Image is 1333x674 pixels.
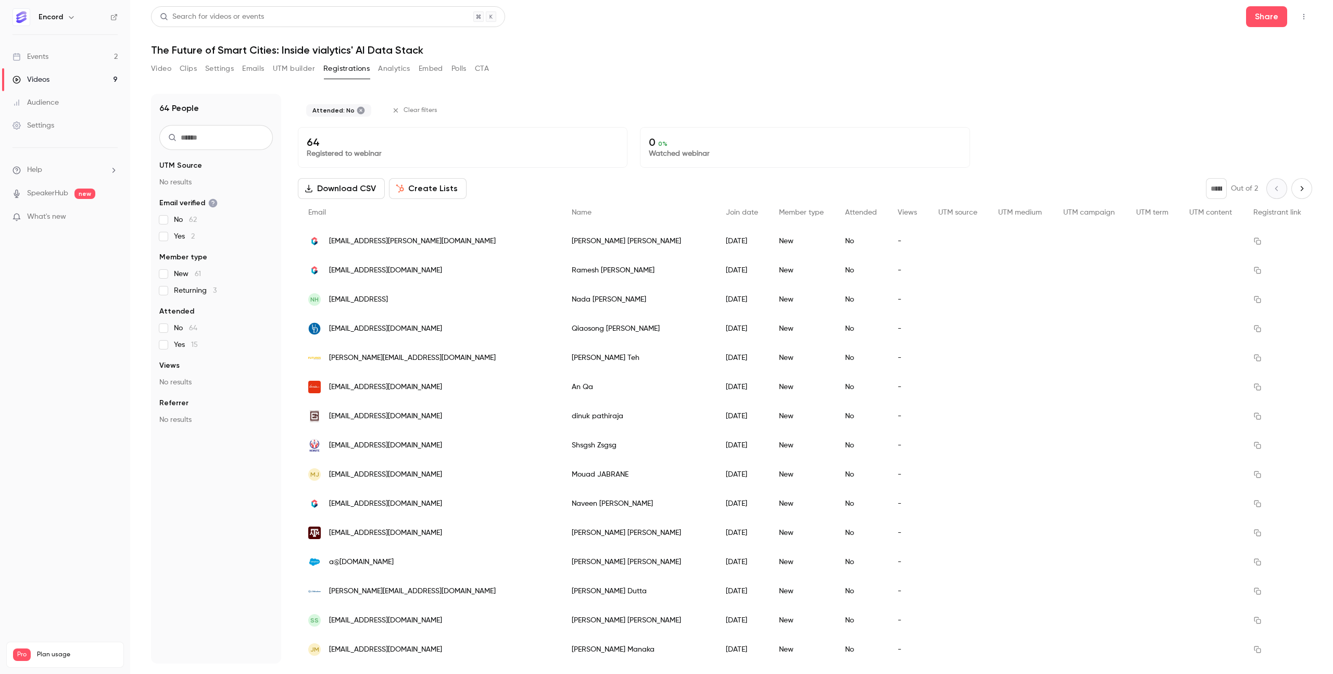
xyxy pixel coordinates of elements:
div: New [769,402,835,431]
span: [EMAIL_ADDRESS][DOMAIN_NAME] [329,440,442,451]
div: New [769,314,835,343]
div: [DATE] [715,606,769,635]
span: [EMAIL_ADDRESS][DOMAIN_NAME] [329,615,442,626]
span: [EMAIL_ADDRESS][DOMAIN_NAME] [329,411,442,422]
span: [EMAIL_ADDRESS][DOMAIN_NAME] [329,498,442,509]
span: 61 [195,270,201,278]
p: 0 [649,136,961,148]
span: 0 % [658,140,668,147]
span: Yes [174,231,195,242]
div: New [769,256,835,285]
span: Attended [845,209,877,216]
span: UTM medium [998,209,1042,216]
span: Help [27,165,42,176]
div: Shsgsh Zsgsg [561,431,715,460]
h1: The Future of Smart Cities: Inside vialytics' AI Data Stack [151,44,1312,56]
span: No [174,323,197,333]
div: New [769,518,835,547]
span: [EMAIL_ADDRESS][DOMAIN_NAME] [329,528,442,539]
div: [PERSON_NAME] [PERSON_NAME] [561,606,715,635]
div: New [769,372,835,402]
li: help-dropdown-opener [12,165,118,176]
div: New [769,285,835,314]
span: UTM source [938,209,977,216]
button: Remove "Did not attend" from selected filters [357,106,365,115]
h6: Encord [39,12,63,22]
div: No [835,372,888,402]
span: a@[DOMAIN_NAME] [329,557,394,568]
div: [DATE] [715,227,769,256]
div: No [835,402,888,431]
div: An Qa [561,372,715,402]
div: Settings [12,120,54,131]
div: [DATE] [715,518,769,547]
button: Registrations [323,60,370,77]
div: [DATE] [715,402,769,431]
div: - [887,606,927,635]
div: Nada [PERSON_NAME] [561,285,715,314]
span: Registrant link [1253,209,1301,216]
span: What's new [27,211,66,222]
div: No [835,547,888,577]
div: New [769,431,835,460]
div: Search for videos or events [160,11,264,22]
button: Share [1246,6,1287,27]
button: Top Bar Actions [1296,8,1312,25]
span: SS [310,616,319,625]
div: Events [12,52,48,62]
img: genpact.com [308,264,321,277]
div: New [769,227,835,256]
div: [DATE] [715,256,769,285]
div: [DATE] [715,372,769,402]
div: New [769,635,835,664]
span: [PERSON_NAME][EMAIL_ADDRESS][DOMAIN_NAME] [329,353,496,364]
button: CTA [475,60,489,77]
button: Next page [1291,178,1312,199]
div: - [887,518,927,547]
div: Mouad JABRANE [561,460,715,489]
iframe: Noticeable Trigger [105,213,118,222]
span: new [74,189,95,199]
span: Clear filters [404,106,437,115]
button: Settings [205,60,234,77]
div: - [887,314,927,343]
span: Yes [174,340,198,350]
div: [PERSON_NAME] Dutta [561,577,715,606]
div: - [887,285,927,314]
p: No results [159,377,273,388]
section: facet-groups [159,160,273,425]
span: 3 [213,287,217,294]
button: Download CSV [298,178,385,199]
span: NH [310,295,319,304]
div: [DATE] [715,460,769,489]
span: UTM campaign [1063,209,1115,216]
div: dinuk pathiraja [561,402,715,431]
span: [EMAIL_ADDRESS][DOMAIN_NAME] [329,469,442,480]
button: Polls [451,60,467,77]
p: No results [159,415,273,425]
div: [DATE] [715,431,769,460]
div: [PERSON_NAME] Manaka [561,635,715,664]
span: 15 [191,341,198,348]
div: New [769,606,835,635]
div: Qiaosong [PERSON_NAME] [561,314,715,343]
h1: 64 People [159,102,199,115]
a: SpeakerHub [27,188,68,199]
div: [DATE] [715,314,769,343]
div: New [769,343,835,372]
div: - [887,489,927,518]
div: New [769,547,835,577]
div: - [887,431,927,460]
div: - [887,402,927,431]
div: Audience [12,97,59,108]
div: No [835,460,888,489]
div: No [835,285,888,314]
span: Plan usage [37,651,117,659]
div: [DATE] [715,489,769,518]
div: [DATE] [715,635,769,664]
div: No [835,431,888,460]
span: New [174,269,201,279]
img: genpact.com [308,497,321,510]
div: [PERSON_NAME] [PERSON_NAME] [561,547,715,577]
div: No [835,227,888,256]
